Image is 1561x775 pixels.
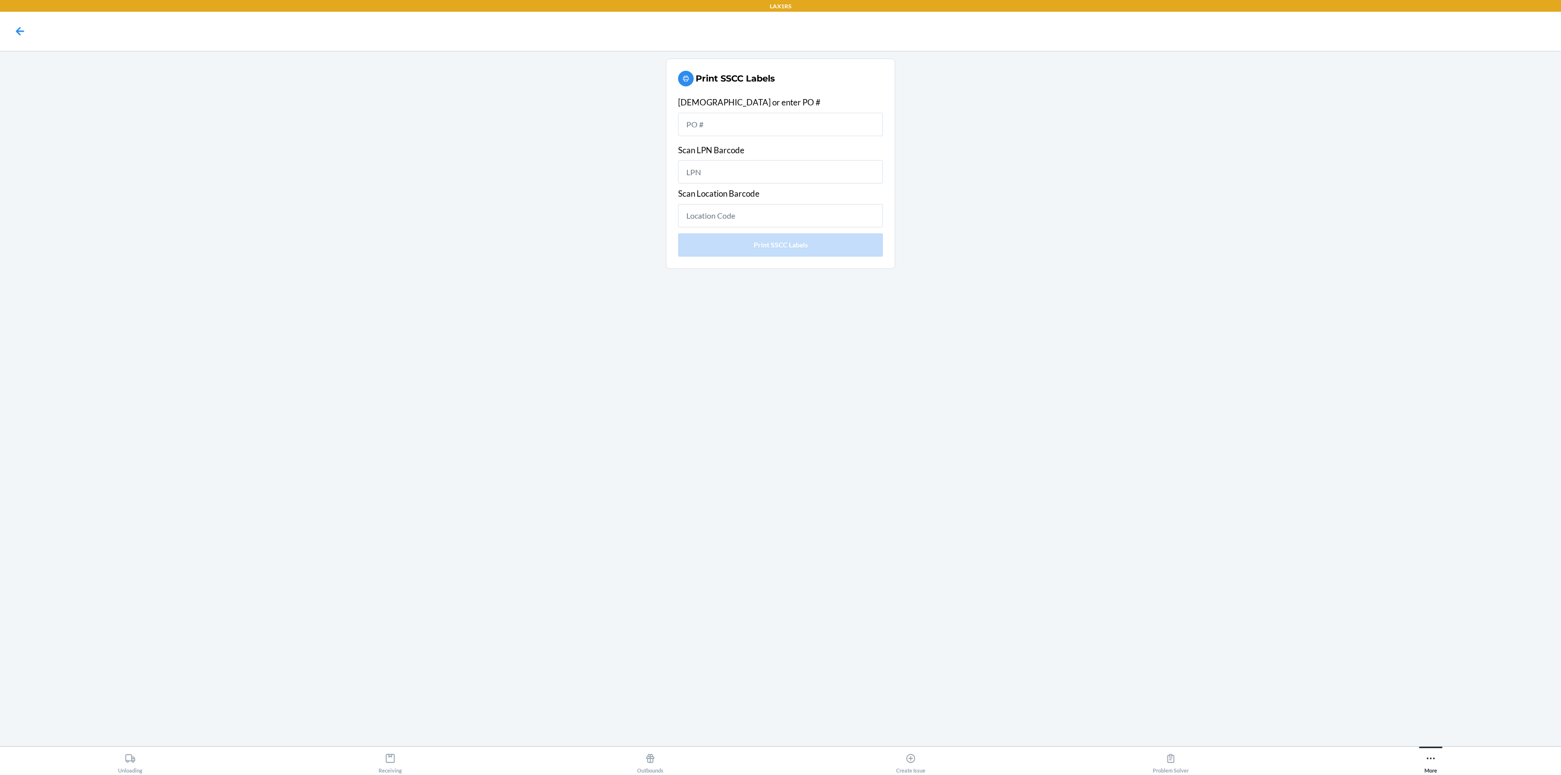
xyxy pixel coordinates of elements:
div: Receiving [379,749,402,774]
div: More [1424,749,1437,774]
div: Create Issue [896,749,925,774]
div: Scan LPN Barcode [678,144,883,157]
input: Location Code [678,204,883,227]
div: Problem Solver [1153,749,1189,774]
button: More [1301,747,1561,774]
input: LPN [678,160,883,184]
div: Outbounds [637,749,663,774]
h2: Print SSCC Labels [696,72,775,85]
div: [DEMOGRAPHIC_DATA] or enter PO # [678,96,883,109]
div: Scan Location Barcode [678,187,883,200]
button: Print SSCC Labels [678,233,883,257]
button: Create Issue [780,747,1041,774]
input: PO # [678,113,883,136]
div: Unloading [118,749,142,774]
button: Outbounds [520,747,780,774]
p: LAX1RS [770,2,791,11]
button: Problem Solver [1041,747,1301,774]
button: Receiving [260,747,520,774]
